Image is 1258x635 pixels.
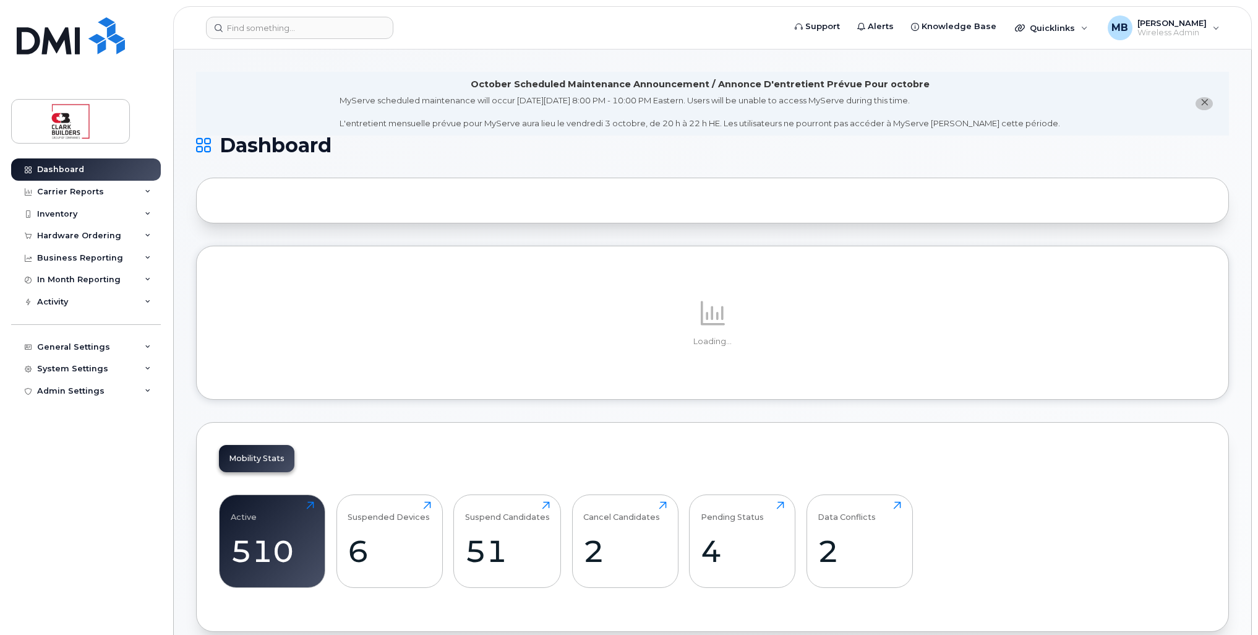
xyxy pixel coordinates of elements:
div: Cancel Candidates [583,501,660,522]
div: 2 [818,533,901,569]
div: 2 [583,533,667,569]
div: Data Conflicts [818,501,876,522]
a: Suspend Candidates51 [465,501,550,581]
a: Data Conflicts2 [818,501,901,581]
span: Dashboard [220,136,332,155]
div: October Scheduled Maintenance Announcement / Annonce D'entretient Prévue Pour octobre [471,78,930,91]
div: 4 [701,533,784,569]
div: Active [231,501,257,522]
div: 51 [465,533,550,569]
a: Suspended Devices6 [348,501,431,581]
button: close notification [1196,97,1213,110]
div: Pending Status [701,501,764,522]
div: Suspend Candidates [465,501,550,522]
a: Cancel Candidates2 [583,501,667,581]
p: Loading... [219,336,1206,347]
div: MyServe scheduled maintenance will occur [DATE][DATE] 8:00 PM - 10:00 PM Eastern. Users will be u... [340,95,1060,129]
a: Pending Status4 [701,501,784,581]
div: 6 [348,533,431,569]
div: Suspended Devices [348,501,430,522]
div: 510 [231,533,314,569]
a: Active510 [231,501,314,581]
